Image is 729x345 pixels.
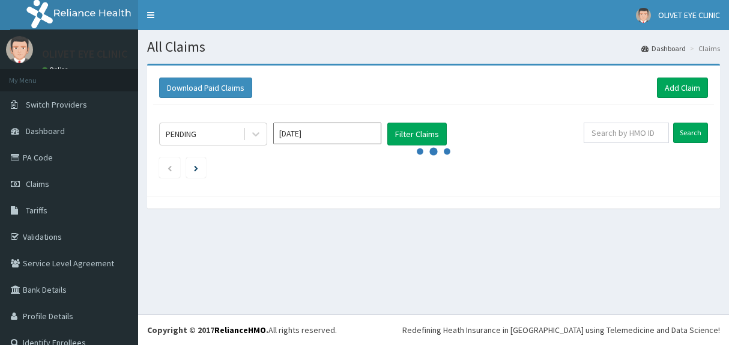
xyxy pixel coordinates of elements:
[42,66,71,74] a: Online
[26,205,47,216] span: Tariffs
[416,133,452,169] svg: audio-loading
[402,324,720,336] div: Redefining Heath Insurance in [GEOGRAPHIC_DATA] using Telemedicine and Data Science!
[214,325,266,335] a: RelianceHMO
[26,126,65,136] span: Dashboard
[658,10,720,20] span: OLIVET EYE CLINIC
[673,123,708,143] input: Search
[641,43,686,53] a: Dashboard
[584,123,669,143] input: Search by HMO ID
[26,179,49,189] span: Claims
[138,314,729,345] footer: All rights reserved.
[687,43,720,53] li: Claims
[167,162,172,173] a: Previous page
[657,78,708,98] a: Add Claim
[147,39,720,55] h1: All Claims
[636,8,651,23] img: User Image
[147,325,268,335] strong: Copyright © 2017 .
[387,123,447,145] button: Filter Claims
[42,49,127,60] p: OLIVET EYE CLINIC
[6,36,33,63] img: User Image
[166,128,196,140] div: PENDING
[26,99,87,110] span: Switch Providers
[194,162,198,173] a: Next page
[273,123,381,144] input: Select Month and Year
[159,78,252,98] button: Download Paid Claims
